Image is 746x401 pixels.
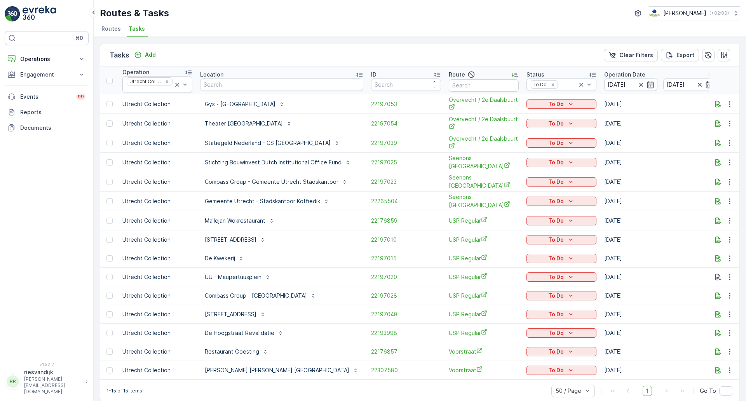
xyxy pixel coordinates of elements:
[122,68,149,76] p: Operation
[600,94,720,114] td: [DATE]
[548,178,564,186] p: To Do
[205,120,283,127] p: Theater [GEOGRAPHIC_DATA]
[604,49,658,61] button: Clear Filters
[649,9,660,17] img: basis-logo_rgb2x.png
[600,249,720,268] td: [DATE]
[526,71,544,78] p: Status
[371,120,441,127] a: 22197054
[122,236,192,244] p: Utrecht Collection
[548,120,564,127] p: To Do
[526,347,596,356] button: To Do
[526,366,596,375] button: To Do
[548,366,564,374] p: To Do
[205,139,331,147] p: Statiegeld Nederland - CS [GEOGRAPHIC_DATA]
[106,311,113,317] div: Toggle Row Selected
[200,78,363,91] input: Search
[5,67,89,82] button: Engagement
[548,159,564,166] p: To Do
[709,10,729,16] p: ( +02:00 )
[526,310,596,319] button: To Do
[449,135,519,151] a: Overvecht / 2e Daalsbuurt
[526,177,596,187] button: To Do
[449,216,519,225] a: USP Regular
[371,348,441,356] a: 22176857
[20,124,85,132] p: Documents
[205,348,259,356] p: Restaurant Goesting
[371,310,441,318] a: 22197048
[449,79,519,92] input: Search
[663,78,716,91] input: dd/mm/yyyy
[205,329,274,337] p: De Hoogstraat Revalidatie
[200,289,321,302] button: Compass Group - [GEOGRAPHIC_DATA]
[106,101,113,107] div: Toggle Row Selected
[371,100,441,108] a: 22197053
[205,197,320,205] p: Gemeente Utrecht - Stadskantoor Koffiedik
[548,197,564,205] p: To Do
[449,154,519,170] span: Seenons [GEOGRAPHIC_DATA]
[371,236,441,244] a: 22197010
[526,138,596,148] button: To Do
[600,342,720,361] td: [DATE]
[548,292,564,300] p: To Do
[371,255,441,262] a: 22197015
[122,178,192,186] p: Utrecht Collection
[205,236,256,244] p: [STREET_ADDRESS]
[526,254,596,263] button: To Do
[371,78,441,91] input: Search
[548,100,564,108] p: To Do
[526,328,596,338] button: To Do
[449,273,519,281] a: USP Regular
[449,174,519,190] a: Seenons Utrecht
[526,119,596,128] button: To Do
[122,255,192,262] p: Utrecht Collection
[200,98,289,110] button: Gys - [GEOGRAPHIC_DATA]
[449,115,519,131] a: Overvecht / 2e Daalsbuurt
[449,235,519,244] a: USP Regular
[676,51,694,59] p: Export
[449,154,519,170] a: Seenons Utrecht
[449,347,519,356] a: Voorstraat
[548,348,564,356] p: To Do
[205,255,235,262] p: De Kwekerij
[200,364,363,377] button: [PERSON_NAME] [PERSON_NAME] [GEOGRAPHIC_DATA]
[122,348,192,356] p: Utrecht Collection
[661,49,699,61] button: Export
[122,366,192,374] p: Utrecht Collection
[449,174,519,190] span: Seenons [GEOGRAPHIC_DATA]
[600,268,720,286] td: [DATE]
[548,236,564,244] p: To Do
[600,211,720,230] td: [DATE]
[371,139,441,147] a: 22197039
[20,108,85,116] p: Reports
[449,193,519,209] span: Seenons [GEOGRAPHIC_DATA]
[449,254,519,262] span: USP Regular
[449,96,519,112] span: Overvecht / 2e Daalsbuurt
[526,216,596,225] button: To Do
[106,159,113,166] div: Toggle Row Selected
[200,271,275,283] button: UU - Maupertuusplein
[548,217,564,225] p: To Do
[449,291,519,300] a: USP Regular
[526,99,596,109] button: To Do
[75,35,83,41] p: ⌘B
[526,291,596,300] button: To Do
[700,387,716,395] span: Go To
[106,179,113,185] div: Toggle Row Selected
[145,51,156,59] p: Add
[106,367,113,373] div: Toggle Row Selected
[20,93,71,101] p: Events
[526,197,596,206] button: To Do
[5,51,89,67] button: Operations
[106,237,113,243] div: Toggle Row Selected
[604,71,645,78] p: Operation Date
[371,159,441,166] a: 22197025
[659,80,662,89] p: -
[205,366,349,374] p: [PERSON_NAME] [PERSON_NAME] [GEOGRAPHIC_DATA]
[24,376,82,395] p: [PERSON_NAME][EMAIL_ADDRESS][DOMAIN_NAME]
